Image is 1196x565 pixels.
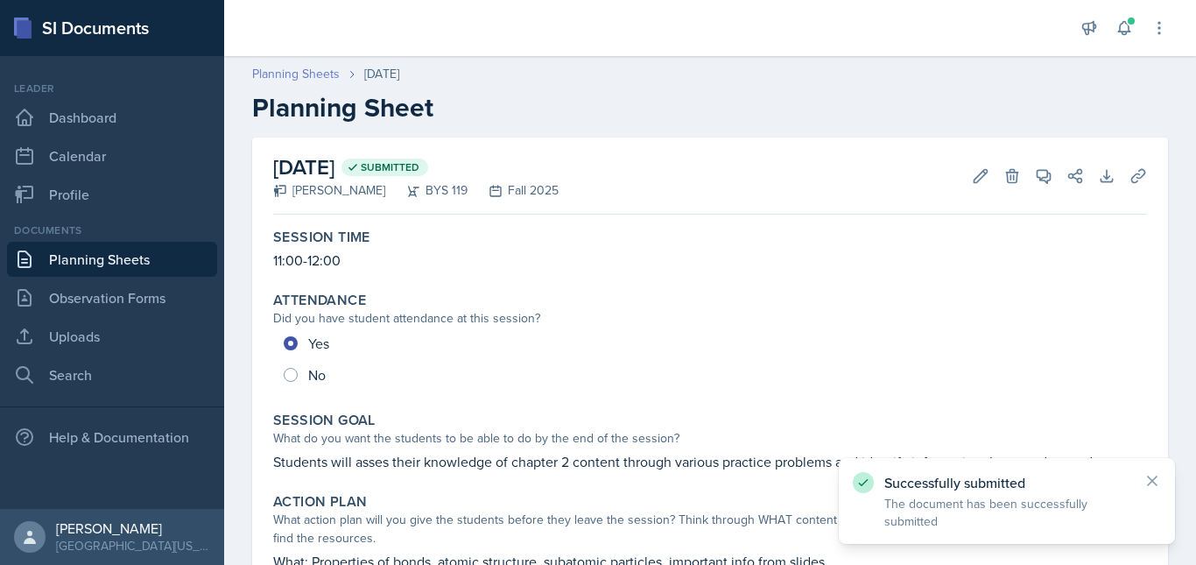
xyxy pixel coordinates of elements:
div: Leader [7,81,217,96]
div: What action plan will you give the students before they leave the session? Think through WHAT con... [273,511,1147,547]
a: Dashboard [7,100,217,135]
h2: [DATE] [273,152,559,183]
div: [PERSON_NAME] [56,519,210,537]
p: 11:00-12:00 [273,250,1147,271]
div: BYS 119 [385,181,468,200]
p: The document has been successfully submitted [884,495,1129,530]
div: Help & Documentation [7,420,217,455]
div: [DATE] [364,65,399,83]
label: Attendance [273,292,366,309]
div: [PERSON_NAME] [273,181,385,200]
div: Documents [7,222,217,238]
a: Profile [7,177,217,212]
div: Fall 2025 [468,181,559,200]
p: Successfully submitted [884,474,1129,491]
span: Submitted [361,160,419,174]
label: Session Time [273,229,370,246]
div: What do you want the students to be able to do by the end of the session? [273,429,1147,448]
a: Planning Sheets [252,65,340,83]
h2: Planning Sheet [252,92,1168,124]
a: Planning Sheets [7,242,217,277]
a: Calendar [7,138,217,173]
label: Session Goal [273,412,376,429]
a: Observation Forms [7,280,217,315]
p: Students will asses their knowledge of chapter 2 content through various practice problems and id... [273,451,1147,472]
div: [GEOGRAPHIC_DATA][US_STATE] in [GEOGRAPHIC_DATA] [56,537,210,554]
label: Action Plan [273,493,367,511]
a: Uploads [7,319,217,354]
a: Search [7,357,217,392]
div: Did you have student attendance at this session? [273,309,1147,328]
